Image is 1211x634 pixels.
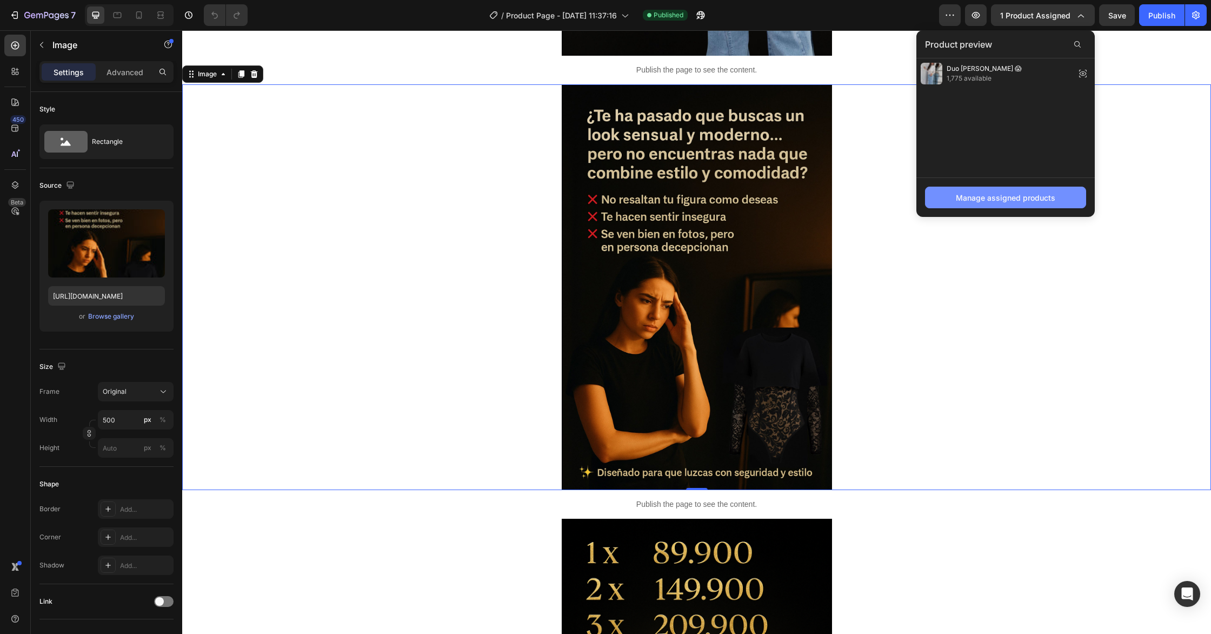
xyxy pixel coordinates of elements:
span: Product preview [925,38,992,51]
input: px% [98,410,174,430]
input: https://example.com/image.jpg [48,286,165,306]
button: px [156,413,169,426]
span: or [79,310,85,323]
div: Browse gallery [88,312,134,321]
div: Beta [8,198,26,207]
div: px [144,443,151,453]
label: Width [39,415,57,425]
label: Height [39,443,59,453]
div: Publish [1148,10,1175,21]
button: Save [1099,4,1135,26]
button: Original [98,382,174,401]
div: Undo/Redo [204,4,248,26]
p: Image [52,38,144,51]
div: Add... [120,505,171,514]
input: px% [98,438,174,458]
div: Corner [39,532,61,542]
span: Original [103,387,127,397]
iframe: Design area [182,30,1211,634]
p: 7 [71,9,76,22]
div: % [159,415,166,425]
p: Advanced [107,67,143,78]
div: Add... [120,561,171,571]
div: Rectangle [92,129,158,154]
img: preview-img [921,63,942,84]
div: px [144,415,151,425]
button: % [141,413,154,426]
div: 450 [10,115,26,124]
div: Shape [39,479,59,489]
div: Shadow [39,560,64,570]
button: Publish [1139,4,1185,26]
img: preview-image [48,209,165,278]
div: Image [14,39,37,49]
span: Duo [PERSON_NAME] 😱 [947,64,1022,74]
div: Manage assigned products [956,192,1055,203]
button: Browse gallery [88,311,135,322]
div: Style [39,104,55,114]
button: % [141,441,154,454]
div: % [159,443,166,453]
div: Open Intercom Messenger [1174,581,1200,607]
span: Published [654,10,683,20]
div: Size [39,360,68,374]
span: 1 product assigned [1000,10,1070,21]
span: 1,775 available [947,74,1022,83]
div: Add... [120,533,171,543]
img: gempages_564567516001600677-4e50786c-5c8f-4d0d-aa22-2230ac66e426.jpg [380,54,650,460]
button: Manage assigned products [925,187,1086,208]
label: Frame [39,387,59,397]
span: Save [1108,11,1126,20]
button: px [156,441,169,454]
button: 1 product assigned [991,4,1095,26]
span: Product Page - [DATE] 11:37:16 [506,10,617,21]
div: Link [39,597,52,606]
span: / [501,10,504,21]
div: Source [39,179,77,193]
button: 7 [4,4,81,26]
div: Border [39,504,61,514]
p: Settings [54,67,84,78]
